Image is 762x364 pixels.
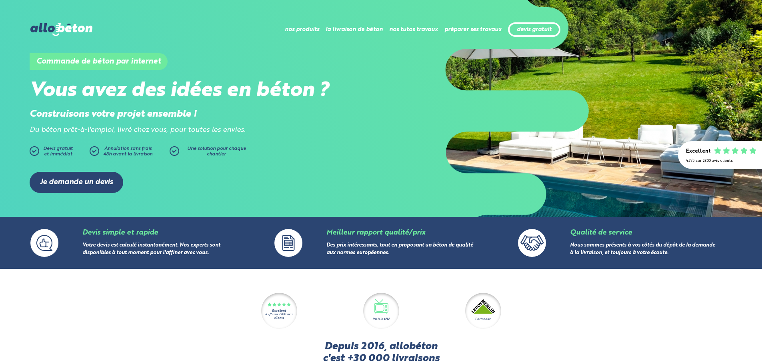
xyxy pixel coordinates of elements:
a: Meilleur rapport qualité/prix [326,229,425,236]
a: Des prix intéressants, tout en proposant un béton de qualité aux normes européennes. [326,243,473,255]
a: Je demande un devis [30,172,123,193]
h1: Commande de béton par internet [30,53,168,70]
li: nos produits [285,20,319,39]
a: Devis gratuitet immédiat [30,146,86,160]
span: Devis gratuit et immédiat [43,146,73,157]
a: Qualité de service [570,229,632,236]
strong: Construisons votre projet ensemble ! [30,109,197,119]
li: préparer ses travaux [444,20,502,39]
a: Annulation sans frais48h avant la livraison [90,146,170,160]
div: 4.7/5 sur 2300 avis clients [686,159,754,163]
div: Vu à la télé [373,317,390,322]
div: Partenaire [475,317,491,322]
span: Une solution pour chaque chantier [187,146,246,157]
div: Excellent [686,149,711,155]
div: Excellent [272,309,286,313]
a: Nous sommes présents à vos côtés du dépôt de la demande à la livraison, et toujours à votre écoute. [570,243,715,255]
img: allobéton [30,23,92,36]
i: Du béton prêt-à-l'emploi, livré chez vous, pour toutes les envies. [30,127,246,133]
li: nos tutos travaux [389,20,438,39]
div: 4.7/5 sur 2300 avis clients [261,313,297,320]
a: Une solution pour chaque chantier [170,146,250,160]
a: devis gratuit [517,26,552,33]
a: Votre devis est calculé instantanément. Nos experts sont disponibles à tout moment pour l'affiner... [82,243,220,255]
a: Devis simple et rapide [82,229,158,236]
li: la livraison de béton [326,20,383,39]
span: Annulation sans frais 48h avant la livraison [103,146,152,157]
h2: Vous avez des idées en béton ? [30,79,381,103]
